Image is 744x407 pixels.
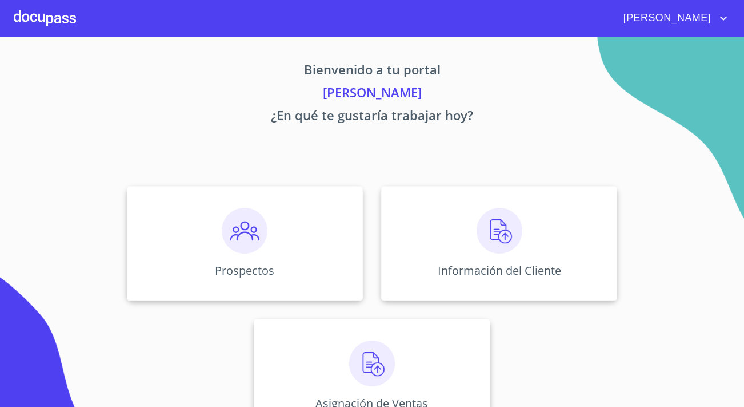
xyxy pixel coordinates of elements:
[477,208,522,254] img: carga.png
[215,263,274,278] p: Prospectos
[349,341,395,386] img: carga.png
[20,60,724,83] p: Bienvenido a tu portal
[222,208,267,254] img: prospectos.png
[438,263,561,278] p: Información del Cliente
[20,106,724,129] p: ¿En qué te gustaría trabajar hoy?
[615,9,717,27] span: [PERSON_NAME]
[20,83,724,106] p: [PERSON_NAME]
[615,9,730,27] button: account of current user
